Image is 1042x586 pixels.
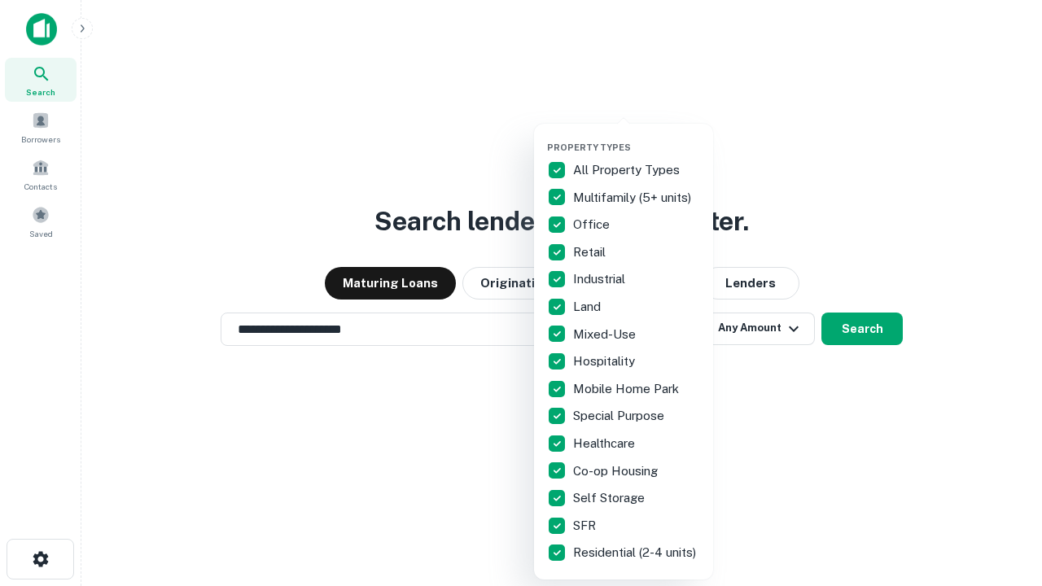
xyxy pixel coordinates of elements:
p: SFR [573,516,599,536]
p: All Property Types [573,160,683,180]
iframe: Chat Widget [961,456,1042,534]
p: Residential (2-4 units) [573,543,699,562]
p: Healthcare [573,434,638,453]
p: Office [573,215,613,234]
p: Mixed-Use [573,325,639,344]
p: Co-op Housing [573,461,661,481]
p: Land [573,297,604,317]
p: Mobile Home Park [573,379,682,399]
span: Property Types [547,142,631,152]
p: Industrial [573,269,628,289]
p: Special Purpose [573,406,668,426]
p: Multifamily (5+ units) [573,188,694,208]
p: Self Storage [573,488,648,508]
p: Hospitality [573,352,638,371]
p: Retail [573,243,609,262]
